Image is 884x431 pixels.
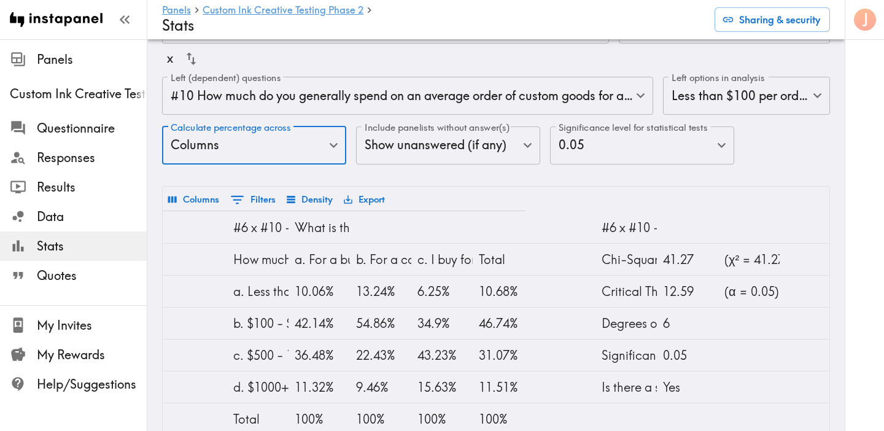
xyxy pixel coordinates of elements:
div: Degrees of Freedom (df) [602,308,651,339]
div: Is there a statistically significant relationship between Questions #6 and #10? [602,371,651,403]
div: Yes [663,371,712,403]
div: 10.68% [479,276,528,307]
div: How much do you generally spend on an average order of custom goods for a group? [233,244,282,275]
div: 42.14% [295,308,344,339]
div: b. $100 - $500 per order [233,308,282,339]
button: Export [341,189,388,210]
div: 6 [663,308,712,339]
span: Responses [37,149,147,166]
span: Panels [37,51,147,68]
div: d. $1000+ per order [233,371,282,403]
span: My Invites [37,317,147,334]
a: Panels [162,5,191,17]
span: Results [37,179,147,196]
div: Total [479,244,528,275]
button: J [853,7,877,32]
label: Left options in analysis [672,71,765,85]
div: 10.06% [295,276,344,307]
div: 9.46% [356,371,405,403]
span: Data [37,208,147,225]
div: 0.05 [550,126,734,165]
div: 36.48% [295,340,344,371]
div: 13.24% [356,276,405,307]
div: 11.32% [295,371,344,403]
div: #10 How much do you generally spend on an average order of custom goods for a group? [162,77,653,115]
label: Left (dependent) questions [171,71,281,85]
div: 41.27 [663,244,712,275]
div: (χ² = 41.27) [724,244,773,275]
div: Chi-Squared Value [602,244,651,275]
div: 11.51% [479,371,528,403]
div: 0.05 [663,340,712,371]
div: c. $500 - 1000 per order [233,340,282,371]
div: Significance Level: p = [602,340,651,371]
div: c. I buy for a mix of both [417,244,467,275]
div: 6.25% [417,276,467,307]
div: 43.23% [417,340,467,371]
div: 46.74% [479,308,528,339]
div: #6 x #10 - % Totals by Column [233,212,282,243]
div: Critical Threshold Value [602,276,651,307]
label: Calculate percentage across [171,121,291,134]
span: Stats [37,238,147,255]
div: Less than $100 per order , $100 - $500 per order , $500 - 1000 per order , $1000+ per order [663,77,830,115]
a: Custom Ink Creative Testing Phase 2 [203,5,363,17]
div: x [167,45,173,72]
button: Density [284,189,336,210]
div: 31.07% [479,340,528,371]
div: 15.63% [417,371,467,403]
div: 34.9% [417,308,467,339]
div: a. For a business [295,244,344,275]
div: What is the most common use case for your custom product purchasing? [295,212,344,243]
div: 54.86% [356,308,405,339]
span: J [863,9,869,31]
div: #6 x #10 - Summary Statistics [602,212,651,243]
span: Quotes [37,267,147,284]
span: Help/Suggestions [37,376,147,393]
button: Show filters [227,189,279,211]
label: Significance level for statistical tests [559,121,707,134]
button: Sharing & security [715,7,830,32]
div: (α = 0.05) [724,276,773,307]
span: Questionnaire [37,120,147,137]
div: 12.59 [663,276,712,307]
div: Show unanswered (if any) [356,126,540,165]
span: Custom Ink Creative Testing Phase 2 [10,85,147,103]
div: b. For a casual organization [356,244,405,275]
div: a. Less than $100 per order [233,276,282,307]
div: Columns [162,126,346,165]
button: Select columns [165,189,222,210]
label: Include panelists without answer(s) [365,121,510,134]
div: 22.43% [356,340,405,371]
span: My Rewards [37,346,147,363]
h4: Stats [162,17,705,34]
